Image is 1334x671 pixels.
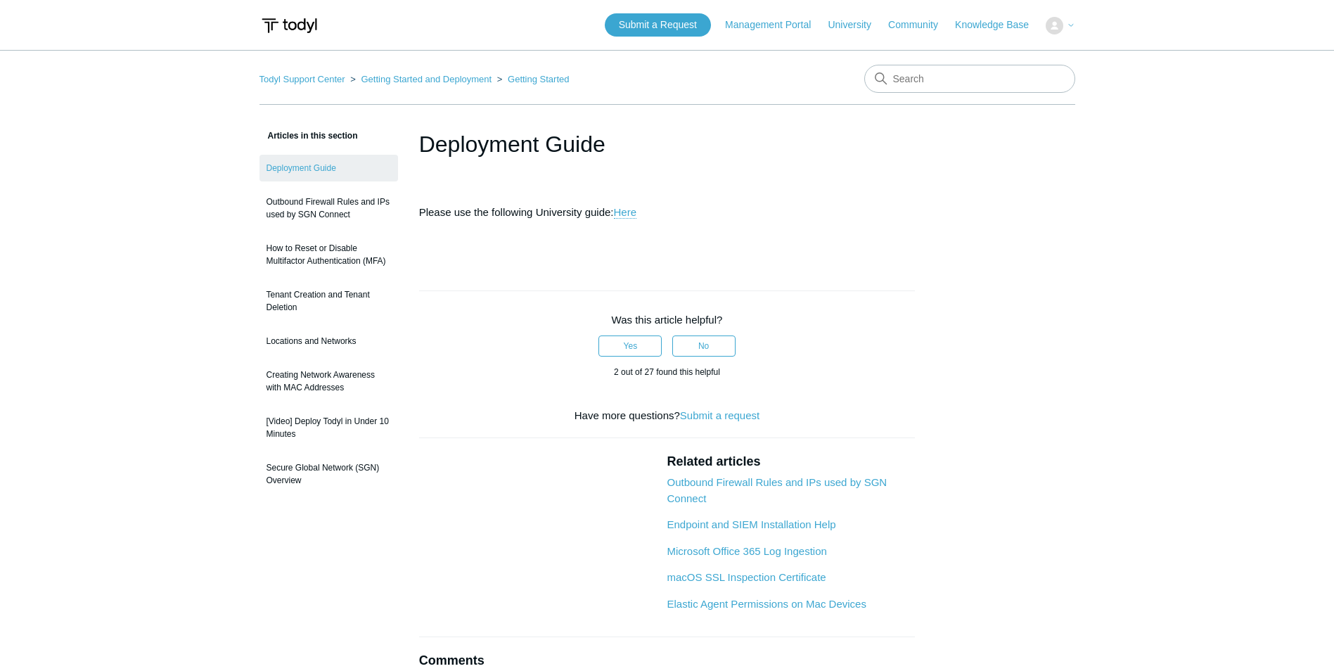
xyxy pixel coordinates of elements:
a: [Video] Deploy Todyl in Under 10 Minutes [259,408,398,447]
a: Knowledge Base [955,18,1043,32]
a: macOS SSL Inspection Certificate [667,571,826,583]
li: Getting Started and Deployment [347,74,494,84]
h2: Related articles [667,452,915,471]
a: University [828,18,885,32]
button: This article was helpful [598,335,662,357]
a: Secure Global Network (SGN) Overview [259,454,398,494]
a: Creating Network Awareness with MAC Addresses [259,362,398,401]
a: Management Portal [725,18,825,32]
p: Please use the following University guide: [419,204,916,221]
a: Tenant Creation and Tenant Deletion [259,281,398,321]
button: This article was not helpful [672,335,736,357]
a: Getting Started and Deployment [361,74,492,84]
li: Todyl Support Center [259,74,348,84]
a: Outbound Firewall Rules and IPs used by SGN Connect [667,476,887,504]
img: Todyl Support Center Help Center home page [259,13,319,39]
div: Have more questions? [419,408,916,424]
a: Endpoint and SIEM Installation Help [667,518,835,530]
h1: Deployment Guide [419,127,916,161]
a: Getting Started [508,74,569,84]
a: Elastic Agent Permissions on Mac Devices [667,598,866,610]
li: Getting Started [494,74,570,84]
a: Deployment Guide [259,155,398,181]
a: Locations and Networks [259,328,398,354]
a: Microsoft Office 365 Log Ingestion [667,545,826,557]
span: 2 out of 27 found this helpful [614,367,720,377]
a: Submit a Request [605,13,711,37]
a: Community [888,18,952,32]
input: Search [864,65,1075,93]
a: How to Reset or Disable Multifactor Authentication (MFA) [259,235,398,274]
a: Todyl Support Center [259,74,345,84]
h2: Comments [419,651,916,670]
a: Submit a request [680,409,759,421]
span: Articles in this section [259,131,358,141]
span: Was this article helpful? [612,314,723,326]
a: Outbound Firewall Rules and IPs used by SGN Connect [259,188,398,228]
a: Here [614,206,637,219]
